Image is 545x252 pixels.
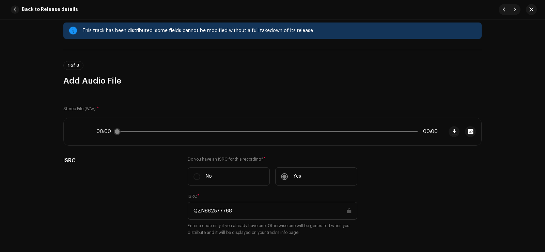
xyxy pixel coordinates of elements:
[63,157,177,165] h5: ISRC
[82,27,476,35] div: This track has been distributed: some fields cannot be modified without a full takedown of its re...
[63,75,482,86] h3: Add Audio File
[188,194,200,199] label: ISRC
[293,173,301,180] p: Yes
[188,157,357,162] label: Do you have an ISRC for this recording?
[420,129,438,134] span: 00:00
[206,173,212,180] p: No
[188,202,357,220] input: ABXYZ#######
